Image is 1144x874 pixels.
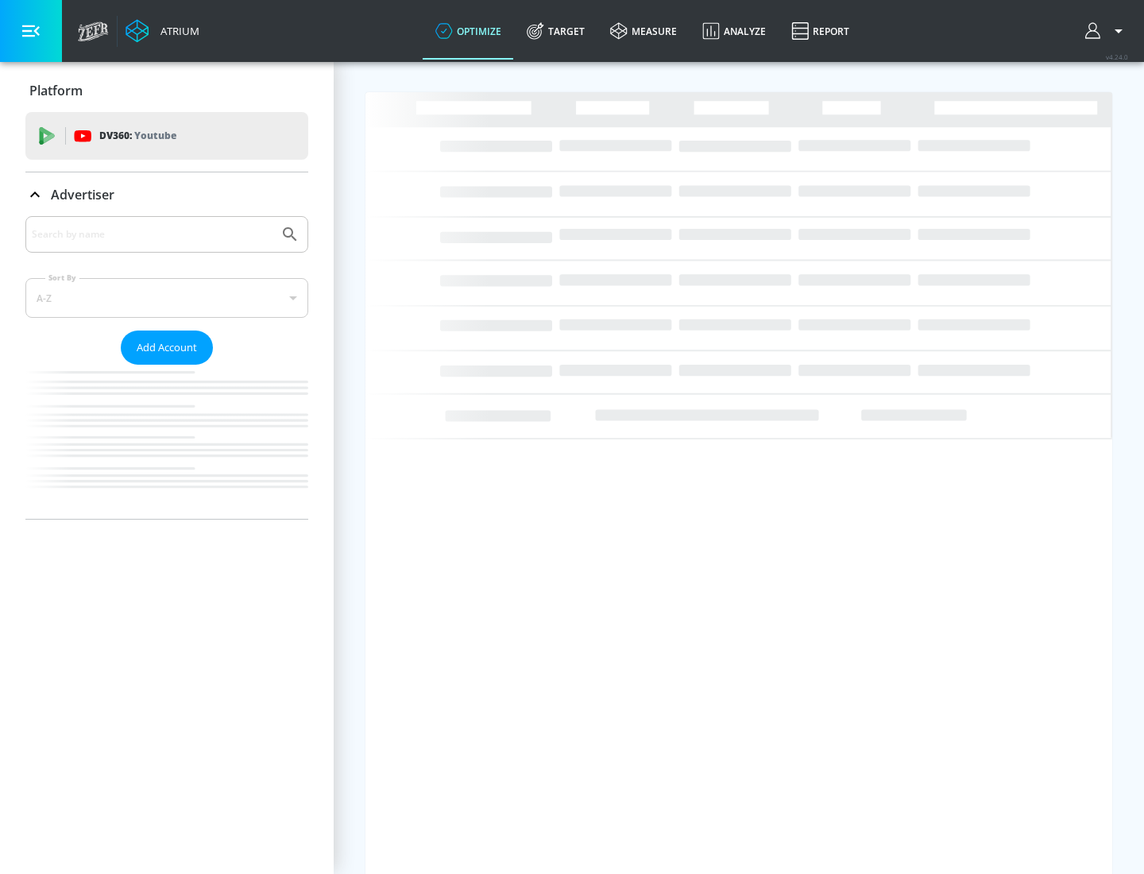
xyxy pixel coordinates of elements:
a: optimize [423,2,514,60]
div: Advertiser [25,216,308,519]
div: Platform [25,68,308,113]
input: Search by name [32,224,272,245]
span: Add Account [137,338,197,357]
label: Sort By [45,273,79,283]
a: measure [597,2,690,60]
div: DV360: Youtube [25,112,308,160]
div: Advertiser [25,172,308,217]
p: Advertiser [51,186,114,203]
p: DV360: [99,127,176,145]
a: Atrium [126,19,199,43]
button: Add Account [121,331,213,365]
a: Analyze [690,2,779,60]
div: Atrium [154,24,199,38]
span: v 4.24.0 [1106,52,1128,61]
p: Platform [29,82,83,99]
a: Report [779,2,862,60]
p: Youtube [134,127,176,144]
nav: list of Advertiser [25,365,308,519]
a: Target [514,2,597,60]
div: A-Z [25,278,308,318]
